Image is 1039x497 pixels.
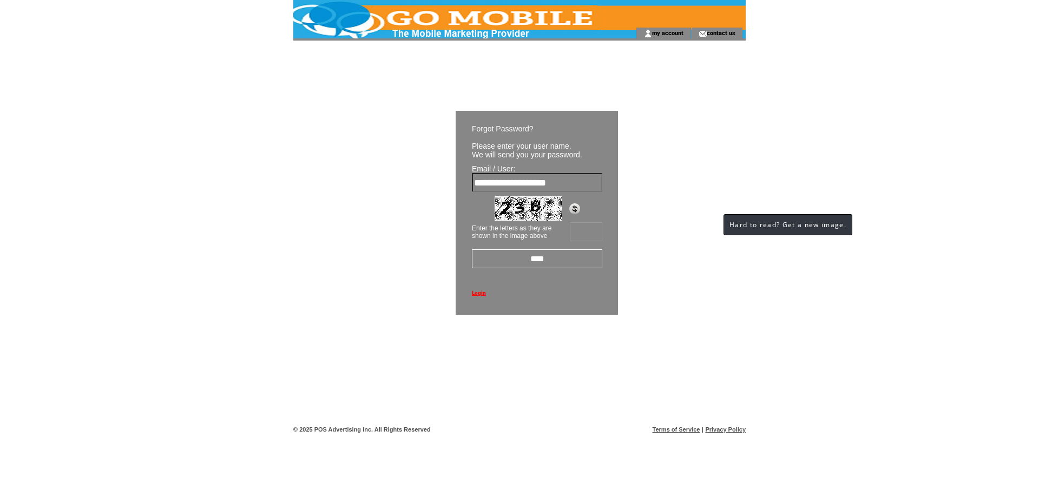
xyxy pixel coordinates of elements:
[472,164,515,173] span: Email / User:
[644,29,652,38] img: account_icon.gif
[652,29,683,36] a: my account
[472,224,551,240] span: Enter the letters as they are shown in the image above
[472,290,486,296] a: Login
[472,124,582,159] span: Forgot Password? Please enter your user name. We will send you your password.
[702,426,703,433] span: |
[569,203,580,214] img: refresh.png
[707,29,735,36] a: contact us
[293,426,431,433] span: © 2025 POS Advertising Inc. All Rights Reserved
[729,220,846,229] span: Hard to read? Get a new image.
[705,426,746,433] a: Privacy Policy
[699,29,707,38] img: contact_us_icon.gif
[653,426,700,433] a: Terms of Service
[495,196,562,221] img: Captcha.jpg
